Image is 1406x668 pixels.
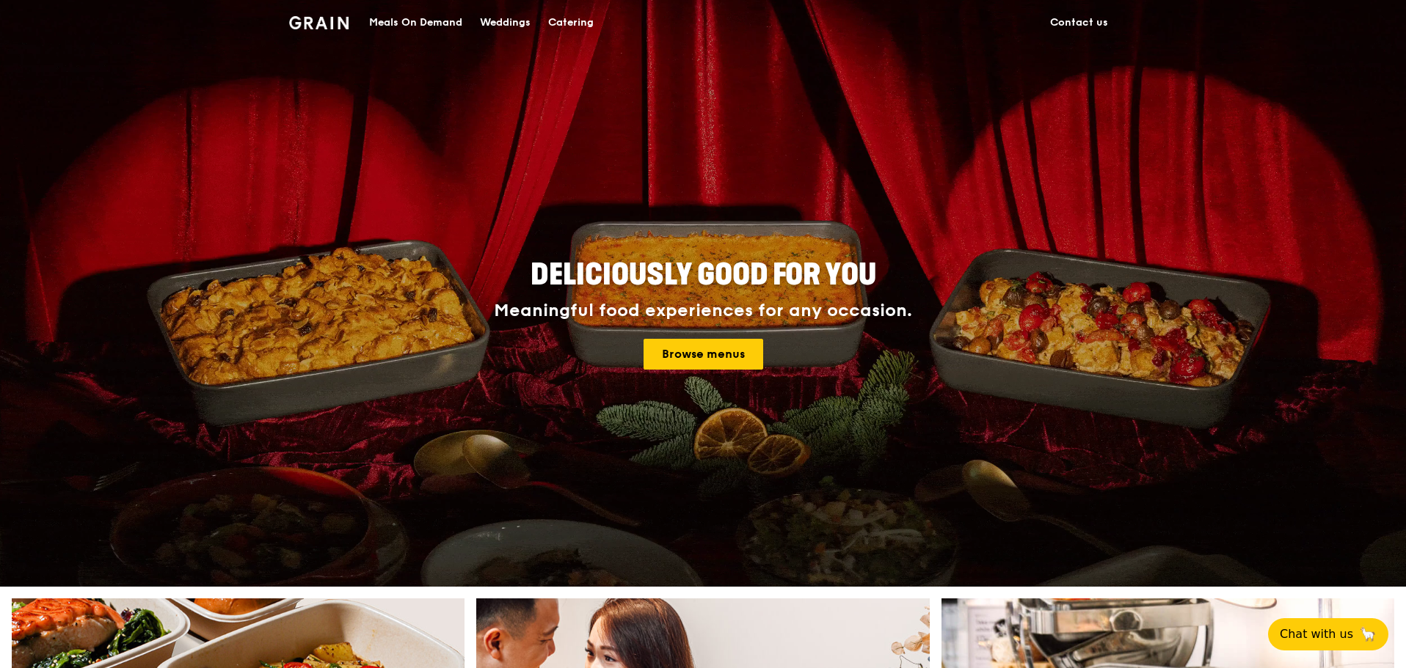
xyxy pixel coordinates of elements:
a: Catering [539,1,602,45]
button: Chat with us🦙 [1268,618,1388,650]
a: Browse menus [644,339,763,370]
a: Contact us [1041,1,1117,45]
div: Weddings [480,1,531,45]
img: Grain [289,16,349,29]
span: Chat with us [1280,625,1353,643]
div: Catering [548,1,594,45]
div: Meaningful food experiences for any occasion. [439,301,967,321]
div: Meals On Demand [369,1,462,45]
span: 🦙 [1359,625,1377,643]
a: Weddings [471,1,539,45]
span: Deliciously good for you [531,257,876,293]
